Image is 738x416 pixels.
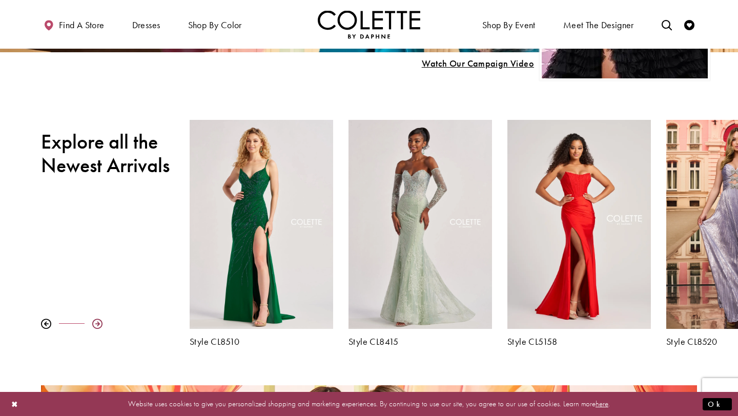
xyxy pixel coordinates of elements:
a: Meet the designer [561,10,637,38]
h2: Explore all the Newest Arrivals [41,130,174,177]
img: Colette by Daphne [318,10,420,38]
span: Meet the designer [563,20,634,30]
a: Visit Colette by Daphne Style No. CL8415 Page [348,120,492,328]
a: Style CL8510 [190,337,333,347]
div: Colette by Daphne Style No. CL8510 [182,112,341,354]
span: Dresses [132,20,160,30]
button: Close Dialog [6,395,24,413]
a: Check Wishlist [682,10,697,38]
span: Shop by color [186,10,244,38]
span: Dresses [130,10,163,38]
a: Style CL5158 [507,337,651,347]
a: Style CL8415 [348,337,492,347]
span: Play Slide #15 Video [421,58,534,69]
a: Visit Colette by Daphne Style No. CL5158 Page [507,120,651,328]
a: Visit Colette by Daphne Style No. CL8510 Page [190,120,333,328]
div: Colette by Daphne Style No. CL8415 [341,112,500,354]
a: Toggle search [659,10,674,38]
a: Visit Home Page [318,10,420,38]
span: Shop by color [188,20,242,30]
button: Submit Dialog [703,398,732,410]
span: Find a store [59,20,105,30]
a: Find a store [41,10,107,38]
p: Website uses cookies to give you personalized shopping and marketing experiences. By continuing t... [74,397,664,411]
span: Shop By Event [482,20,536,30]
span: Shop By Event [480,10,538,38]
div: Colette by Daphne Style No. CL5158 [500,112,659,354]
a: here [596,399,608,409]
